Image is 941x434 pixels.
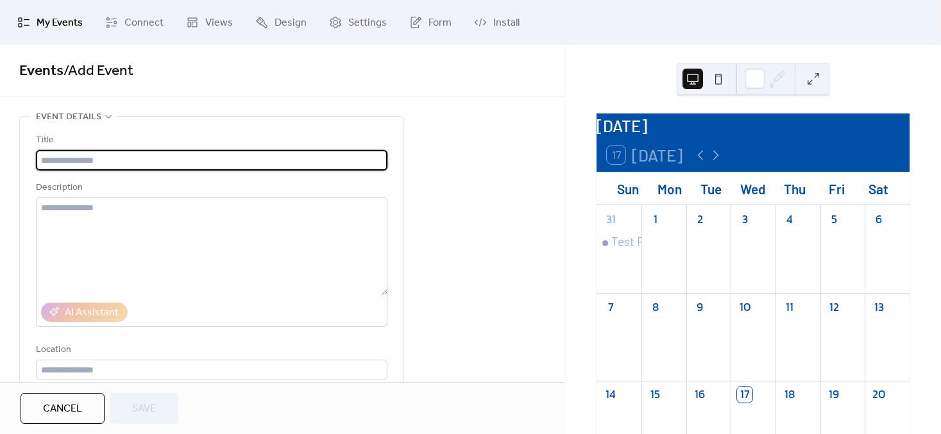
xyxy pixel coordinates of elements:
[275,15,307,31] span: Design
[36,180,385,196] div: Description
[781,387,797,403] div: 18
[246,5,316,40] a: Design
[36,110,101,125] span: Event details
[37,15,83,31] span: My Events
[871,299,887,315] div: 13
[176,5,242,40] a: Views
[692,387,708,403] div: 16
[871,212,887,228] div: 6
[21,393,105,424] button: Cancel
[611,233,745,251] div: Test RTown Gallery Event
[649,172,690,205] div: Mon
[733,172,774,205] div: Wed
[36,133,385,148] div: Title
[607,172,649,205] div: Sun
[647,299,663,315] div: 8
[428,15,452,31] span: Form
[692,299,708,315] div: 9
[774,172,816,205] div: Thu
[871,387,887,403] div: 20
[124,15,164,31] span: Connect
[781,299,797,315] div: 11
[8,5,92,40] a: My Events
[816,172,858,205] div: Fri
[36,342,385,358] div: Location
[690,172,732,205] div: Tue
[400,5,461,40] a: Form
[205,15,233,31] span: Views
[826,299,842,315] div: 12
[597,233,641,251] div: Test RTown Gallery Event
[826,212,842,228] div: 5
[603,299,619,315] div: 7
[603,387,619,403] div: 14
[493,15,520,31] span: Install
[19,57,64,85] a: Events
[737,212,753,228] div: 3
[692,212,708,228] div: 2
[597,113,910,138] div: [DATE]
[826,387,842,403] div: 19
[647,387,663,403] div: 15
[43,401,82,417] span: Cancel
[737,387,753,403] div: 17
[348,15,387,31] span: Settings
[319,5,396,40] a: Settings
[603,212,619,228] div: 31
[781,212,797,228] div: 4
[858,172,899,205] div: Sat
[737,299,753,315] div: 10
[96,5,173,40] a: Connect
[464,5,529,40] a: Install
[647,212,663,228] div: 1
[64,57,133,85] span: / Add Event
